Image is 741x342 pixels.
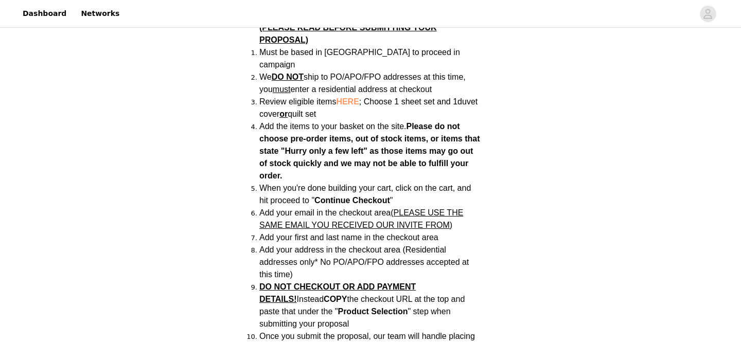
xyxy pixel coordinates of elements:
[259,184,471,205] span: When you're done building your cart, click on the cart, and hit proceed to " "
[273,85,291,94] span: must
[259,11,465,44] strong: HOW TO SUBMIT YOUR ORDER IN THE PROPOSAL:
[259,208,463,229] span: (PLEASE USE THE SAME EMAIL YOU RECEIVED OUR INVITE FROM)
[272,73,304,81] strong: DO NOT
[259,23,437,44] span: (PLEASE READ BEFORE SUBMITTING YOUR PROPOSAL)
[259,97,478,118] span: duvet cover quilt set
[259,233,438,242] span: Add your first and last name in the checkout area
[703,6,713,22] div: avatar
[259,282,416,303] span: DO NOT CHECKOUT OR ADD PAYMENT DETAILS!
[259,122,480,180] strong: Please do not choose pre-order items, out of stock items, or items that state "Hurry only a few l...
[338,307,408,316] strong: Product Selection
[259,48,460,69] span: Must be based in [GEOGRAPHIC_DATA] to proceed in campaign
[336,97,359,106] a: HERE
[324,295,347,303] strong: COPY
[279,110,288,118] strong: or
[259,122,407,131] span: Add the items to your basket on the site.
[16,2,73,25] a: Dashboard
[259,97,478,118] span: ; Choose 1 sheet set and 1
[75,2,126,25] a: Networks
[314,196,390,205] strong: Continue Checkout
[259,282,465,328] span: Instead the checkout URL at the top and paste that under the " " step when submitting your proposal
[259,208,463,229] span: Add your email in the checkout area
[259,245,469,279] span: Add your address in the checkout area (Residential addresses only* No PO/APO/FPO addresses accept...
[259,97,478,118] span: Review eligible items
[259,73,466,94] span: We ship to PO/APO/FPO addresses at this time, you enter a residential address at checkout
